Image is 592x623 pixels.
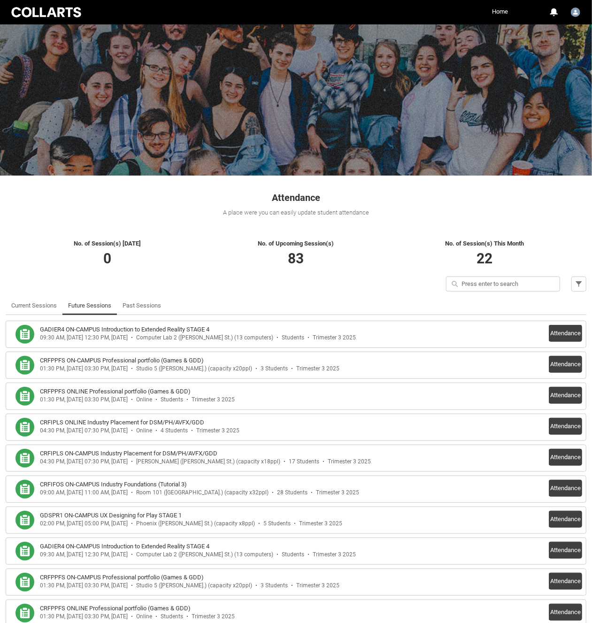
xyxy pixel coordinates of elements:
[192,396,235,403] div: Trimester 3 2025
[136,551,273,558] div: Computer Lab 2 ([PERSON_NAME] St.) (13 computers)
[74,240,141,247] span: No. of Session(s) [DATE]
[40,511,182,520] h3: GDSPR1 ON-CAMPUS UX Designing for Play STAGE 1
[161,613,183,620] div: Students
[282,551,304,558] div: Students
[40,520,128,527] div: 02:00 PM, [DATE] 05:00 PM, [DATE]
[136,613,152,620] div: Online
[296,365,339,372] div: Trimester 3 2025
[136,427,152,434] div: Online
[477,250,492,267] span: 22
[103,250,111,267] span: 0
[296,582,339,589] div: Trimester 3 2025
[272,192,320,203] span: Attendance
[40,325,209,334] h3: GADIER4 ON-CAMPUS Introduction to Extended Reality STAGE 4
[549,356,582,373] button: Attendance
[549,418,582,435] button: Attendance
[136,582,252,589] div: Studio 5 ([PERSON_NAME].) (capacity x20ppl)
[68,296,111,315] a: Future Sessions
[62,296,117,315] li: Future Sessions
[299,520,342,527] div: Trimester 3 2025
[288,250,304,267] span: 83
[40,427,128,434] div: 04:30 PM, [DATE] 07:30 PM, [DATE]
[136,520,255,527] div: Phoenix ([PERSON_NAME] St.) (capacity x8ppl)
[123,296,161,315] a: Past Sessions
[161,427,188,434] div: 4 Students
[40,573,204,582] h3: CRFPPFS ON-CAMPUS Professional portfolio (Games & GDD)
[40,613,128,620] div: 01:30 PM, [DATE] 03:30 PM, [DATE]
[40,418,204,427] h3: CRFIPLS ONLINE Industry Placement for DSM/PH/AVFX/GDD
[40,480,187,489] h3: CRFIFOS ON-CAMPUS Industry Foundations (Tutorial 3)
[136,396,152,403] div: Online
[161,396,183,403] div: Students
[40,387,191,396] h3: CRFPPFS ONLINE Professional portfolio (Games & GDD)
[6,296,62,315] li: Current Sessions
[313,551,356,558] div: Trimester 3 2025
[40,365,128,372] div: 01:30 PM, [DATE] 03:30 PM, [DATE]
[40,334,128,341] div: 09:30 AM, [DATE] 12:30 PM, [DATE]
[263,520,291,527] div: 5 Students
[40,396,128,403] div: 01:30 PM, [DATE] 03:30 PM, [DATE]
[40,604,191,613] h3: CRFPPFS ONLINE Professional portfolio (Games & GDD)
[117,296,167,315] li: Past Sessions
[445,240,524,247] span: No. of Session(s) This Month
[282,334,304,341] div: Students
[569,4,583,19] button: User Profile Mark.Egan
[261,365,288,372] div: 3 Students
[549,387,582,404] button: Attendance
[549,573,582,590] button: Attendance
[277,489,308,496] div: 28 Students
[571,277,586,292] button: Filter
[40,582,128,589] div: 01:30 PM, [DATE] 03:30 PM, [DATE]
[571,8,580,17] img: Mark.Egan
[192,613,235,620] div: Trimester 3 2025
[136,458,280,465] div: [PERSON_NAME] ([PERSON_NAME] St.) (capacity x18ppl)
[136,334,273,341] div: Computer Lab 2 ([PERSON_NAME] St.) (13 computers)
[490,5,510,19] a: Home
[136,365,252,372] div: Studio 5 ([PERSON_NAME].) (capacity x20ppl)
[6,208,586,217] div: A place were you can easily update student attendance
[549,480,582,497] button: Attendance
[40,542,209,551] h3: GADIER4 ON-CAMPUS Introduction to Extended Reality STAGE 4
[261,582,288,589] div: 3 Students
[40,356,204,365] h3: CRFPPFS ON-CAMPUS Professional portfolio (Games & GDD)
[446,277,560,292] input: Press enter to search
[289,458,319,465] div: 17 Students
[258,240,334,247] span: No. of Upcoming Session(s)
[549,511,582,528] button: Attendance
[136,489,269,496] div: Room 101 ([GEOGRAPHIC_DATA].) (capacity x32ppl)
[11,296,57,315] a: Current Sessions
[40,489,128,496] div: 09:00 AM, [DATE] 11:00 AM, [DATE]
[40,551,128,558] div: 09:30 AM, [DATE] 12:30 PM, [DATE]
[313,334,356,341] div: Trimester 3 2025
[549,325,582,342] button: Attendance
[549,542,582,559] button: Attendance
[328,458,371,465] div: Trimester 3 2025
[549,449,582,466] button: Attendance
[196,427,239,434] div: Trimester 3 2025
[316,489,359,496] div: Trimester 3 2025
[40,458,128,465] div: 04:30 PM, [DATE] 07:30 PM, [DATE]
[549,604,582,621] button: Attendance
[40,449,217,458] h3: CRFIPLS ON-CAMPUS Industry Placement for DSM/PH/AVFX/GDD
